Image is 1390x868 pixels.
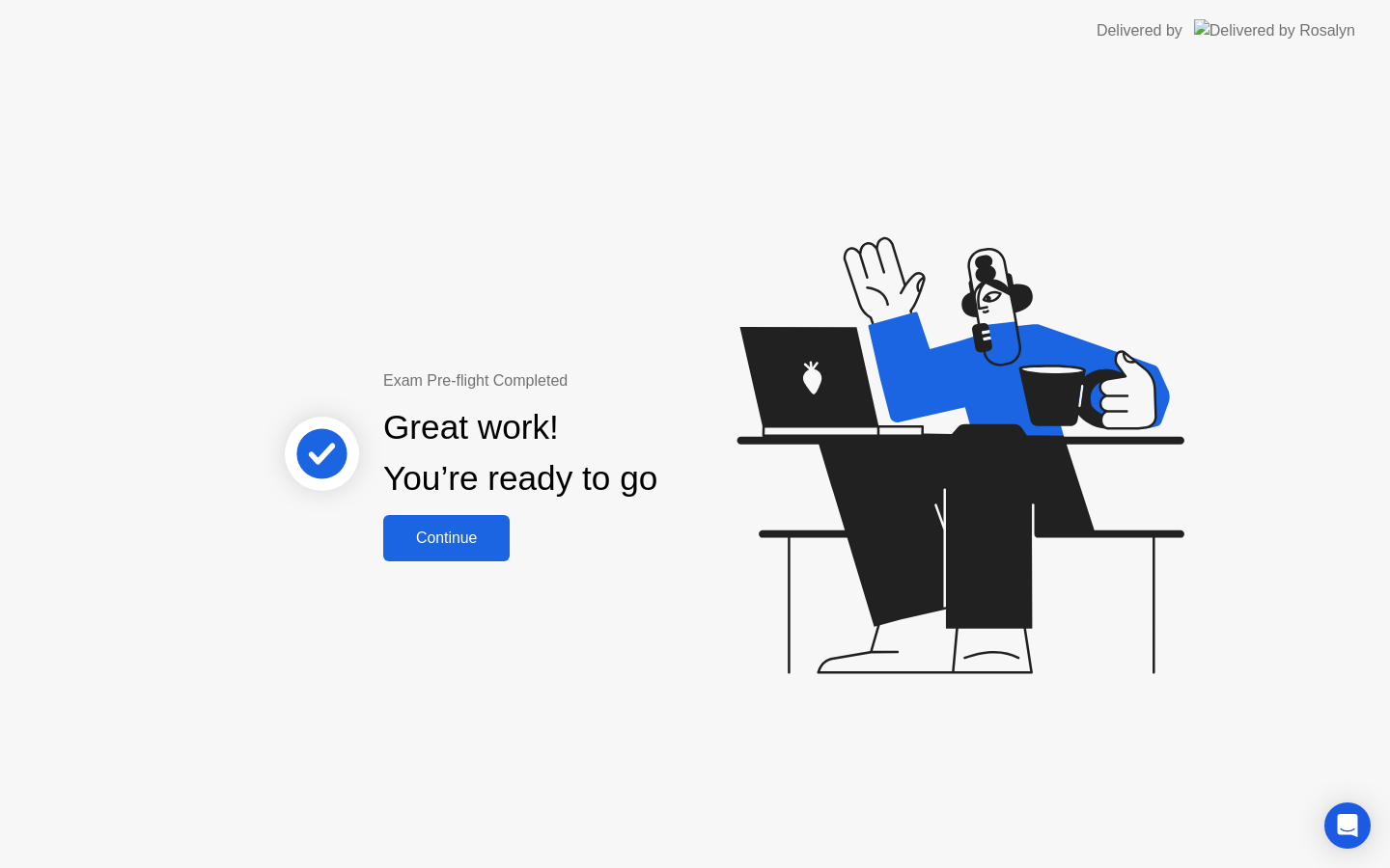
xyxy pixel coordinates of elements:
div: Continue [389,529,504,547]
div: Delivered by [1097,19,1182,42]
div: Open Intercom Messenger [1324,802,1371,849]
div: Great work! You’re ready to go [383,402,657,504]
img: Delivered by Rosalyn [1194,19,1355,41]
button: Continue [383,515,510,561]
div: Exam Pre-flight Completed [383,369,782,393]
